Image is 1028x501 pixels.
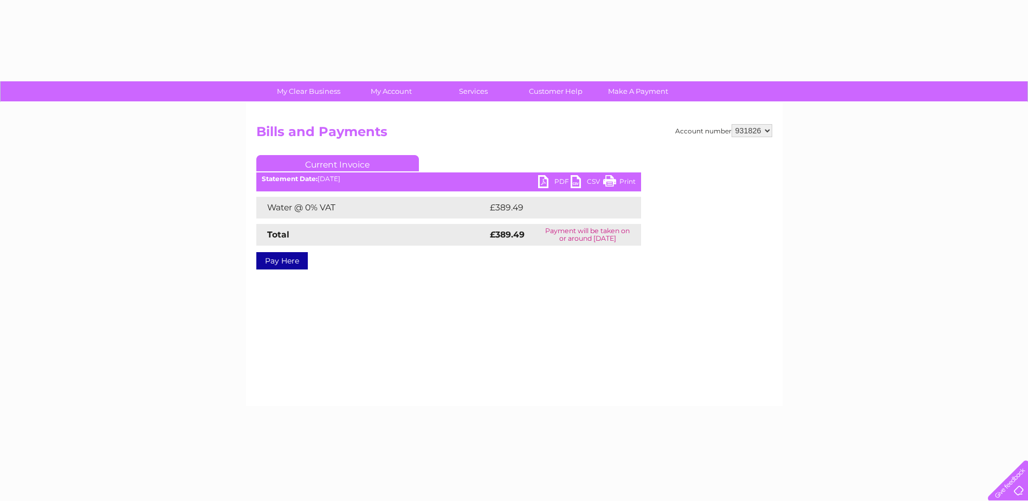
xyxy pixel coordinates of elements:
[267,229,289,240] strong: Total
[487,197,622,219] td: £389.49
[603,175,636,191] a: Print
[256,197,487,219] td: Water @ 0% VAT
[511,81,600,101] a: Customer Help
[429,81,518,101] a: Services
[675,124,772,137] div: Account number
[571,175,603,191] a: CSV
[262,175,318,183] b: Statement Date:
[264,81,353,101] a: My Clear Business
[593,81,683,101] a: Make A Payment
[534,224,641,246] td: Payment will be taken on or around [DATE]
[346,81,436,101] a: My Account
[256,252,308,269] a: Pay Here
[538,175,571,191] a: PDF
[490,229,525,240] strong: £389.49
[256,124,772,145] h2: Bills and Payments
[256,155,419,171] a: Current Invoice
[256,175,641,183] div: [DATE]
